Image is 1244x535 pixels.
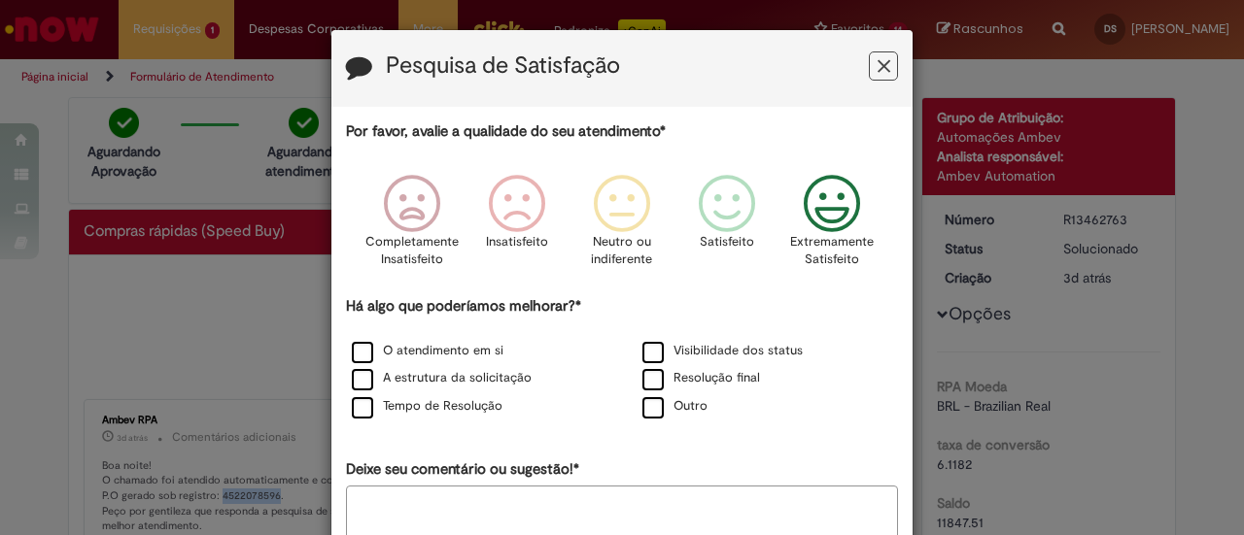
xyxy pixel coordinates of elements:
[642,369,760,387] label: Resolução final
[362,160,461,293] div: Completamente Insatisfeito
[352,397,502,416] label: Tempo de Resolução
[790,233,874,269] p: Extremamente Satisfeito
[346,121,666,142] label: Por favor, avalie a qualidade do seu atendimento*
[346,296,898,421] div: Há algo que poderíamos melhorar?*
[352,342,503,360] label: O atendimento em si
[467,160,567,293] div: Insatisfeito
[352,369,532,387] label: A estrutura da solicitação
[642,342,803,360] label: Visibilidade dos status
[677,160,777,293] div: Satisfeito
[572,160,672,293] div: Neutro ou indiferente
[642,397,708,416] label: Outro
[587,233,657,269] p: Neutro ou indiferente
[782,160,881,293] div: Extremamente Satisfeito
[346,459,579,480] label: Deixe seu comentário ou sugestão!*
[486,233,548,251] p: Insatisfeito
[365,233,459,269] p: Completamente Insatisfeito
[700,233,754,251] p: Satisfeito
[386,53,620,79] label: Pesquisa de Satisfação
